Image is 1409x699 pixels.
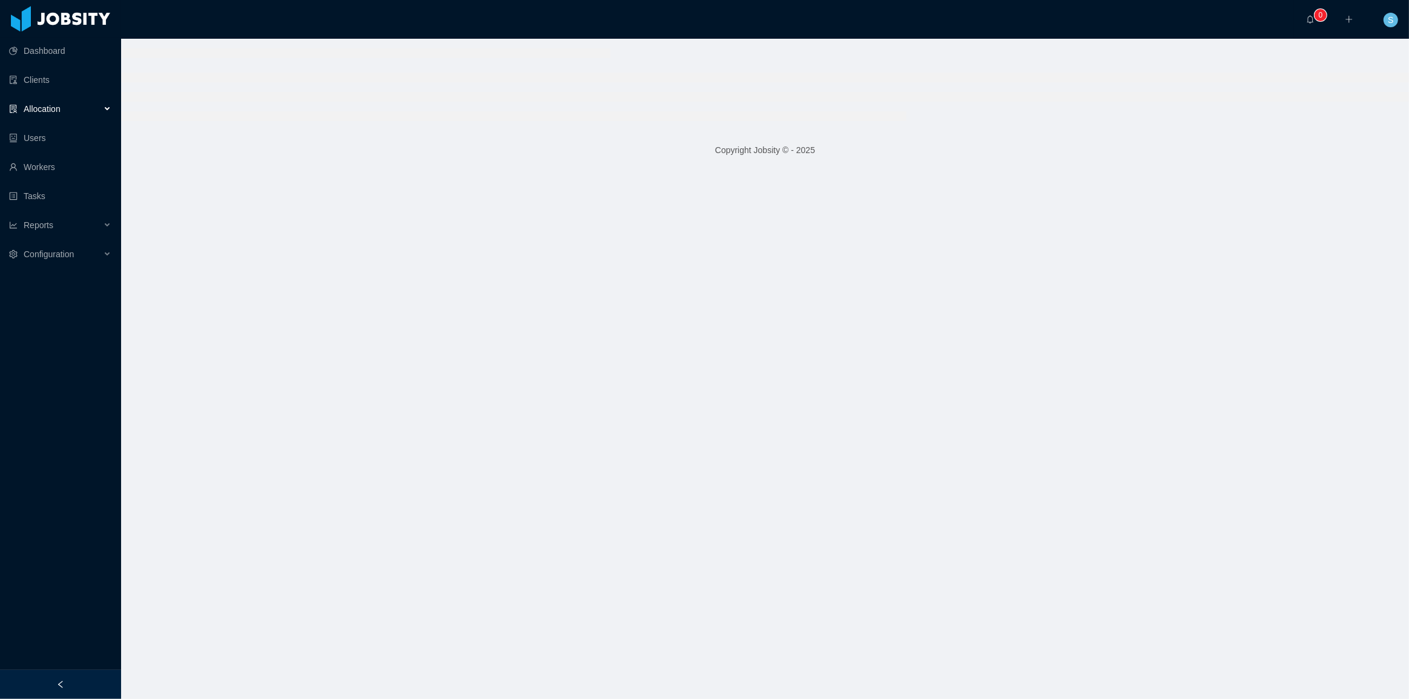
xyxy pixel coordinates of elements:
[1345,15,1353,24] i: icon: plus
[9,184,111,208] a: icon: profileTasks
[9,39,111,63] a: icon: pie-chartDashboard
[9,155,111,179] a: icon: userWorkers
[9,68,111,92] a: icon: auditClients
[24,220,53,230] span: Reports
[1306,15,1315,24] i: icon: bell
[9,126,111,150] a: icon: robotUsers
[121,130,1409,171] footer: Copyright Jobsity © - 2025
[24,104,61,114] span: Allocation
[1388,13,1393,27] span: S
[9,105,18,113] i: icon: solution
[1315,9,1327,21] sup: 0
[9,250,18,258] i: icon: setting
[9,221,18,229] i: icon: line-chart
[24,249,74,259] span: Configuration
